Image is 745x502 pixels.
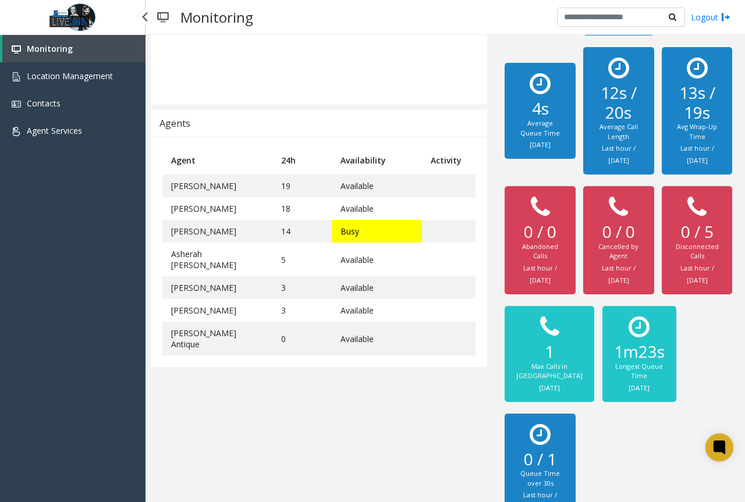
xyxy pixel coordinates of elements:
h2: 0 / 0 [516,222,563,242]
td: 19 [272,175,332,197]
td: 3 [272,276,332,299]
td: 18 [272,197,332,220]
h2: 13s / 19s [673,83,721,122]
span: Monitoring [27,43,73,54]
td: 14 [272,220,332,243]
small: [DATE] [539,383,560,392]
div: Agents [159,116,190,131]
span: Contacts [27,98,61,109]
img: logout [721,11,730,23]
h3: Monitoring [175,3,259,31]
td: [PERSON_NAME] [162,299,272,322]
div: Disconnected Calls [673,242,721,261]
span: Agent Services [27,125,82,136]
h2: 0 / 5 [673,222,721,242]
h2: 4s [516,99,563,119]
small: [DATE] [530,140,551,149]
td: [PERSON_NAME] [162,220,272,243]
h2: 1 [516,342,583,362]
td: [PERSON_NAME] [162,276,272,299]
small: Last hour / [DATE] [680,264,714,284]
img: 'icon' [12,45,21,54]
th: Agent [162,146,272,175]
h2: 12s / 20s [595,83,642,122]
img: pageIcon [157,3,169,31]
div: Cancelled by Agent [595,242,642,261]
small: Last hour / [DATE] [680,144,714,165]
div: Average Call Length [595,122,642,141]
div: Abandoned Calls [516,242,563,261]
div: Avg Wrap-Up Time [673,122,721,141]
td: Available [332,197,422,220]
h2: 0 / 1 [516,450,563,469]
td: 3 [272,299,332,322]
td: [PERSON_NAME] Antique [162,322,272,355]
th: Availability [332,146,422,175]
h2: 1m23s [614,342,665,362]
th: 24h [272,146,332,175]
td: 0 [272,322,332,355]
a: Logout [691,11,730,23]
img: 'icon' [12,72,21,81]
small: Last hour / [DATE] [602,144,636,165]
td: Asherah [PERSON_NAME] [162,243,272,276]
td: 5 [272,243,332,276]
div: Average Queue Time [516,119,563,138]
div: Queue Time over 30s [516,469,563,488]
td: Busy [332,220,422,243]
span: Location Management [27,70,113,81]
td: Available [332,243,422,276]
img: 'icon' [12,99,21,109]
div: Max Calls in [GEOGRAPHIC_DATA] [516,362,583,381]
td: Available [332,299,422,322]
small: Last hour / [DATE] [523,264,557,284]
td: [PERSON_NAME] [162,197,272,220]
small: [DATE] [629,383,650,392]
td: Available [332,175,422,197]
h2: 0 / 0 [595,222,642,242]
td: Available [332,276,422,299]
small: Last hour / [DATE] [602,264,636,284]
img: 'icon' [12,127,21,136]
th: Activity [422,146,476,175]
td: [PERSON_NAME] [162,175,272,197]
div: Longest Queue Time [614,362,665,381]
a: Monitoring [2,35,146,62]
td: Available [332,322,422,355]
